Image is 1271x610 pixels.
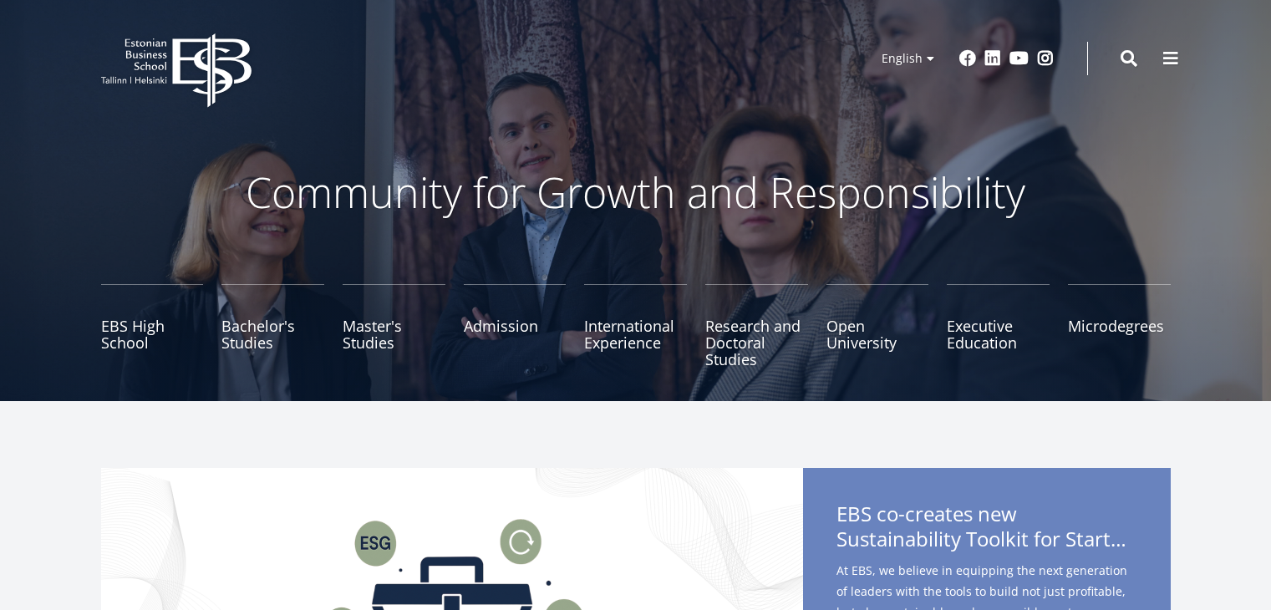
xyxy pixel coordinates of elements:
a: Admission [464,284,567,368]
a: Instagram [1037,50,1054,67]
a: Youtube [1009,50,1029,67]
span: Sustainability Toolkit for Startups [836,526,1137,552]
a: Microdegrees [1068,284,1171,368]
a: Master's Studies [343,284,445,368]
a: International Experience [584,284,687,368]
a: Bachelor's Studies [221,284,324,368]
a: Facebook [959,50,976,67]
a: EBS High School [101,284,204,368]
p: Community for Growth and Responsibility [193,167,1079,217]
a: Research and Doctoral Studies [705,284,808,368]
a: Executive Education [947,284,1050,368]
a: Open University [826,284,929,368]
a: Linkedin [984,50,1001,67]
span: EBS co-creates new [836,501,1137,557]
